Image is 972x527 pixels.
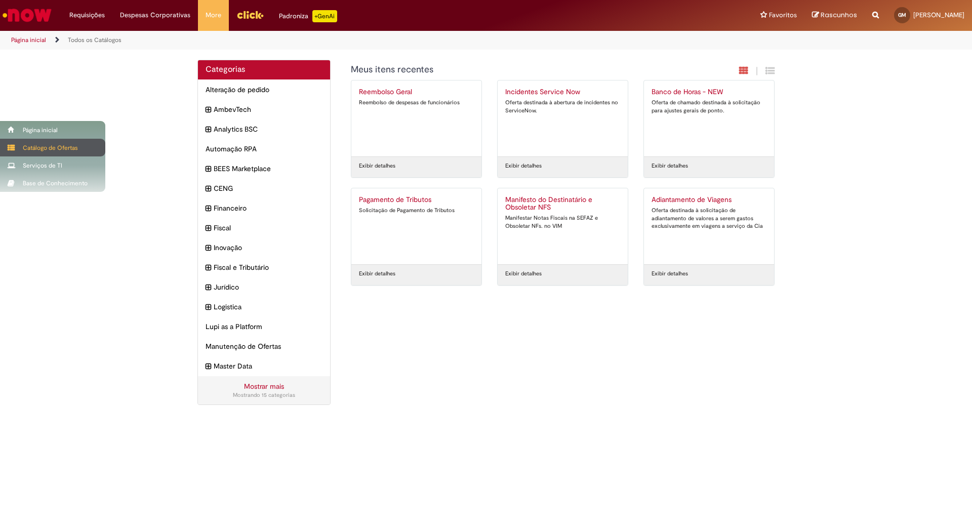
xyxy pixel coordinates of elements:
i: expandir categoria Financeiro [206,203,211,214]
div: Padroniza [279,10,337,22]
a: Rascunhos [812,11,857,20]
span: Lupi as a Platform [206,321,322,332]
div: expandir categoria Analytics BSC Analytics BSC [198,119,330,139]
span: Despesas Corporativas [120,10,190,20]
img: ServiceNow [1,5,53,25]
span: More [206,10,221,20]
div: Manutenção de Ofertas [198,336,330,356]
i: expandir categoria Inovação [206,242,211,254]
div: Oferta de chamado destinada à solicitação para ajustes gerais de ponto. [652,99,766,114]
a: Exibir detalhes [652,270,688,278]
span: AmbevTech [214,104,322,114]
span: Master Data [214,361,322,371]
div: expandir categoria Inovação Inovação [198,237,330,258]
span: Alteração de pedido [206,85,322,95]
img: click_logo_yellow_360x200.png [236,7,264,22]
span: GM [898,12,906,18]
span: Financeiro [214,203,322,213]
div: Manifestar Notas Fiscais na SEFAZ e Obsoletar NFs. no VIM [505,214,620,230]
div: Lupi as a Platform [198,316,330,337]
i: expandir categoria CENG [206,183,211,194]
span: Jurídico [214,282,322,292]
a: Todos os Catálogos [68,36,121,44]
div: expandir categoria Jurídico Jurídico [198,277,330,297]
span: Analytics BSC [214,124,322,134]
div: expandir categoria Master Data Master Data [198,356,330,376]
a: Mostrar mais [244,382,284,391]
a: Reembolso Geral Reembolso de despesas de funcionários [351,80,481,156]
a: Exibir detalhes [652,162,688,170]
a: Exibir detalhes [359,270,395,278]
a: Banco de Horas - NEW Oferta de chamado destinada à solicitação para ajustes gerais de ponto. [644,80,774,156]
span: Requisições [69,10,105,20]
a: Pagamento de Tributos Solicitação de Pagamento de Tributos [351,188,481,264]
div: expandir categoria BEES Marketplace BEES Marketplace [198,158,330,179]
a: Página inicial [11,36,46,44]
i: expandir categoria Fiscal e Tributário [206,262,211,273]
span: Favoritos [769,10,797,20]
div: Mostrando 15 categorias [206,391,322,399]
div: expandir categoria Logistica Logistica [198,297,330,317]
a: Exibir detalhes [505,162,542,170]
i: expandir categoria Fiscal [206,223,211,234]
span: Fiscal [214,223,322,233]
span: | [756,65,758,77]
i: expandir categoria BEES Marketplace [206,164,211,175]
a: Manifesto do Destinatário e Obsoletar NFS Manifestar Notas Fiscais na SEFAZ e Obsoletar NFs. no VIM [498,188,628,264]
i: expandir categoria Analytics BSC [206,124,211,135]
span: BEES Marketplace [214,164,322,174]
h2: Pagamento de Tributos [359,196,474,204]
span: CENG [214,183,322,193]
h2: Incidentes Service Now [505,88,620,96]
p: +GenAi [312,10,337,22]
div: expandir categoria CENG CENG [198,178,330,198]
div: Automação RPA [198,139,330,159]
a: Exibir detalhes [359,162,395,170]
span: [PERSON_NAME] [913,11,964,19]
div: expandir categoria Financeiro Financeiro [198,198,330,218]
i: Exibição em cartão [739,66,748,75]
ul: Trilhas de página [8,31,640,50]
h2: Manifesto do Destinatário e Obsoletar NFS [505,196,620,212]
div: Alteração de pedido [198,79,330,100]
h2: Banco de Horas - NEW [652,88,766,96]
i: expandir categoria Logistica [206,302,211,313]
span: Automação RPA [206,144,322,154]
h1: {"description":"","title":"Meus itens recentes"} Categoria [351,65,665,75]
div: Oferta destinada à solicitação de adiantamento de valores a serem gastos exclusivamente em viagen... [652,207,766,230]
a: Incidentes Service Now Oferta destinada à abertura de incidentes no ServiceNow. [498,80,628,156]
h2: Categorias [206,65,322,74]
i: Exibição de grade [765,66,775,75]
span: Fiscal e Tributário [214,262,322,272]
div: Solicitação de Pagamento de Tributos [359,207,474,215]
i: expandir categoria Jurídico [206,282,211,293]
div: expandir categoria AmbevTech AmbevTech [198,99,330,119]
h2: Adiantamento de Viagens [652,196,766,204]
div: expandir categoria Fiscal Fiscal [198,218,330,238]
ul: Categorias [198,79,330,376]
span: Logistica [214,302,322,312]
span: Manutenção de Ofertas [206,341,322,351]
a: Exibir detalhes [505,270,542,278]
span: Inovação [214,242,322,253]
a: Adiantamento de Viagens Oferta destinada à solicitação de adiantamento de valores a serem gastos ... [644,188,774,264]
i: expandir categoria Master Data [206,361,211,372]
div: Oferta destinada à abertura de incidentes no ServiceNow. [505,99,620,114]
i: expandir categoria AmbevTech [206,104,211,115]
span: Rascunhos [821,10,857,20]
h2: Reembolso Geral [359,88,474,96]
div: expandir categoria Fiscal e Tributário Fiscal e Tributário [198,257,330,277]
div: Reembolso de despesas de funcionários [359,99,474,107]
